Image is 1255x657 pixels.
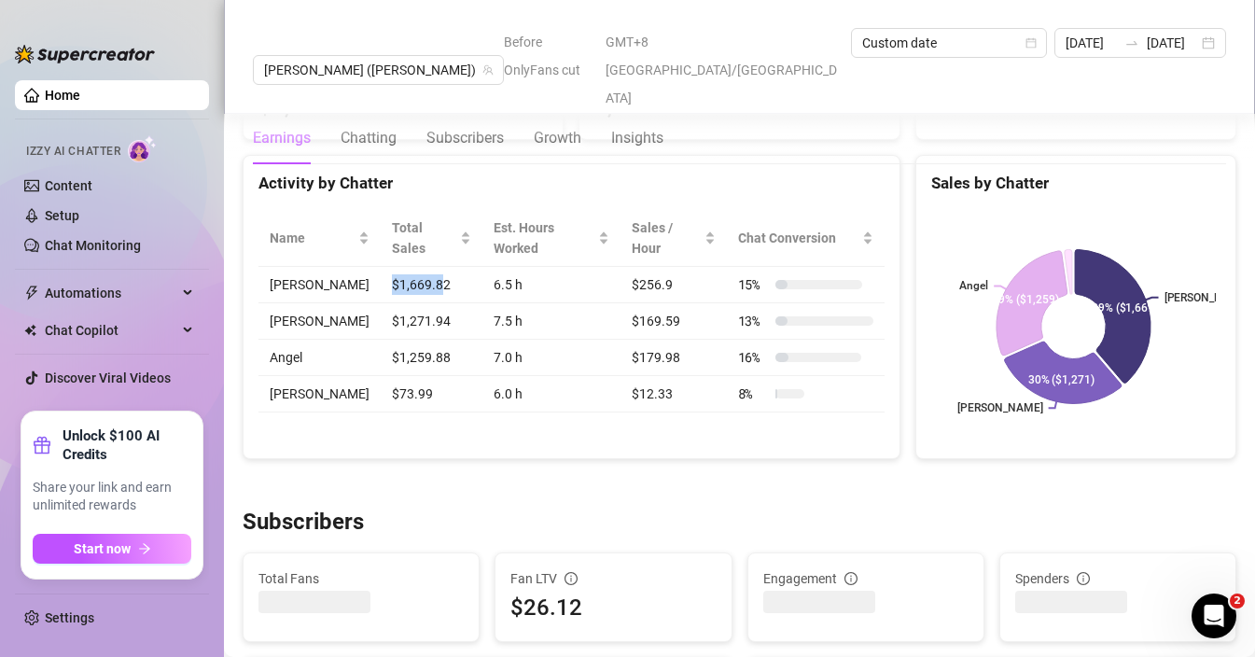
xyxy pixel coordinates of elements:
[1192,594,1236,638] iframe: Intercom live chat
[258,171,885,196] div: Activity by Chatter
[15,45,155,63] img: logo-BBDzfeDw.svg
[738,384,768,404] span: 8 %
[45,315,177,345] span: Chat Copilot
[621,376,726,412] td: $12.33
[1230,594,1245,608] span: 2
[45,610,94,625] a: Settings
[24,324,36,337] img: Chat Copilot
[482,64,494,76] span: team
[959,280,988,293] text: Angel
[258,340,381,376] td: Angel
[381,267,482,303] td: $1,669.82
[426,127,504,149] div: Subscribers
[264,56,493,84] span: Jaylie (jaylietori)
[258,568,464,589] span: Total Fans
[381,376,482,412] td: $73.99
[258,376,381,412] td: [PERSON_NAME]
[632,217,700,259] span: Sales / Hour
[1015,568,1220,589] div: Spenders
[1066,33,1117,53] input: Start date
[510,591,716,626] div: $26.12
[258,210,381,267] th: Name
[1124,35,1139,50] span: swap-right
[931,171,1220,196] div: Sales by Chatter
[1077,572,1090,585] span: info-circle
[738,347,768,368] span: 16 %
[1124,35,1139,50] span: to
[510,568,716,589] div: Fan LTV
[381,210,482,267] th: Total Sales
[45,88,80,103] a: Home
[621,210,726,267] th: Sales / Hour
[844,572,858,585] span: info-circle
[534,127,581,149] div: Growth
[565,572,578,585] span: info-circle
[74,541,131,556] span: Start now
[33,479,191,515] span: Share your link and earn unlimited rewards
[1147,33,1198,53] input: End date
[33,534,191,564] button: Start nowarrow-right
[1025,37,1037,49] span: calendar
[1164,291,1249,304] text: [PERSON_NAME]
[24,286,39,301] span: thunderbolt
[138,542,151,555] span: arrow-right
[862,29,1036,57] span: Custom date
[270,228,355,248] span: Name
[482,303,621,340] td: 7.5 h
[45,178,92,193] a: Content
[392,217,456,259] span: Total Sales
[258,303,381,340] td: [PERSON_NAME]
[611,127,663,149] div: Insights
[727,210,885,267] th: Chat Conversion
[738,228,858,248] span: Chat Conversion
[341,127,397,149] div: Chatting
[45,278,177,308] span: Automations
[243,508,364,538] h3: Subscribers
[45,370,171,385] a: Discover Viral Videos
[738,311,768,331] span: 13 %
[381,303,482,340] td: $1,271.94
[63,426,191,464] strong: Unlock $100 AI Credits
[621,340,726,376] td: $179.98
[26,143,120,161] span: Izzy AI Chatter
[763,568,969,589] div: Engagement
[258,267,381,303] td: [PERSON_NAME]
[45,238,141,253] a: Chat Monitoring
[381,340,482,376] td: $1,259.88
[33,436,51,454] span: gift
[482,340,621,376] td: 7.0 h
[482,376,621,412] td: 6.0 h
[45,208,79,223] a: Setup
[956,402,1042,415] text: [PERSON_NAME]
[253,127,311,149] div: Earnings
[128,135,157,162] img: AI Chatter
[482,267,621,303] td: 6.5 h
[606,28,840,112] span: GMT+8 [GEOGRAPHIC_DATA]/[GEOGRAPHIC_DATA]
[504,28,594,84] span: Before OnlyFans cut
[494,217,594,259] div: Est. Hours Worked
[621,267,726,303] td: $256.9
[738,274,768,295] span: 15 %
[621,303,726,340] td: $169.59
